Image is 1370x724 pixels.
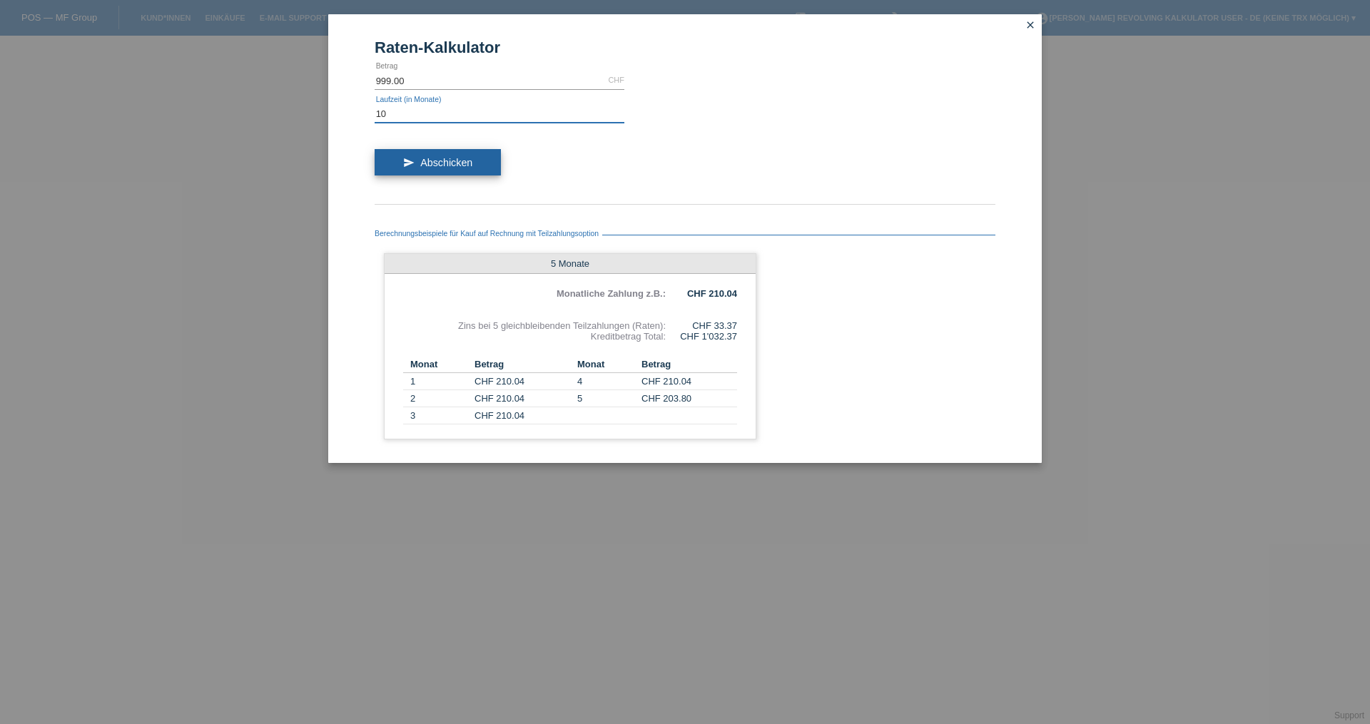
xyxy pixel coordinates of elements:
[570,356,641,373] th: Monat
[1025,19,1036,31] i: close
[475,373,570,390] td: CHF 210.04
[403,373,475,390] td: 1
[687,288,737,299] b: CHF 210.04
[403,390,475,407] td: 2
[666,331,737,342] div: CHF 1'032.37
[403,356,475,373] th: Monat
[403,157,415,168] i: send
[570,390,641,407] td: 5
[557,288,666,299] b: Monatliche Zahlung z.B.:
[666,320,737,331] div: CHF 33.37
[475,407,570,424] td: CHF 210.04
[641,390,737,407] td: CHF 203.80
[641,356,737,373] th: Betrag
[1021,18,1040,34] a: close
[420,157,472,168] span: Abschicken
[375,230,602,238] span: Berechnungsbeispiele für Kauf auf Rechnung mit Teilzahlungsoption
[375,149,501,176] button: send Abschicken
[475,390,570,407] td: CHF 210.04
[641,373,737,390] td: CHF 210.04
[403,407,475,424] td: 3
[403,320,666,331] div: Zins bei 5 gleichbleibenden Teilzahlungen (Raten):
[403,331,666,342] div: Kreditbetrag Total:
[570,373,641,390] td: 4
[385,254,756,274] div: 5 Monate
[475,356,570,373] th: Betrag
[375,39,995,56] h1: Raten-Kalkulator
[608,76,624,84] div: CHF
